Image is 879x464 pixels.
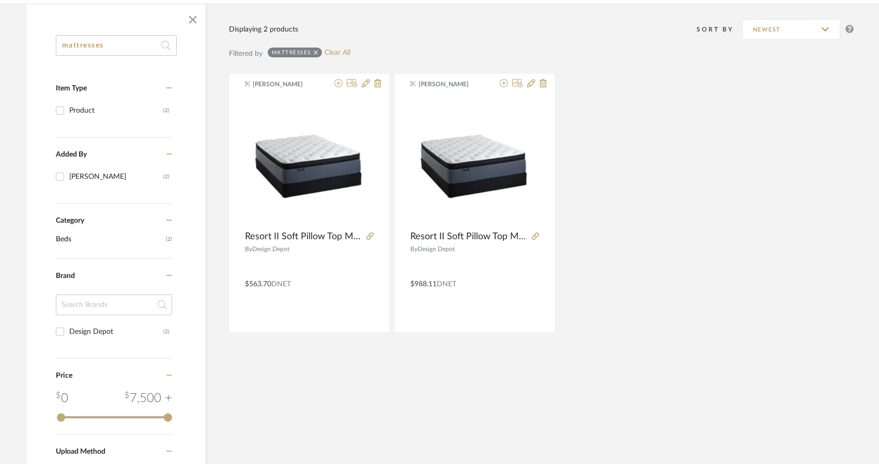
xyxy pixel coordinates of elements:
[271,281,291,288] span: DNET
[697,24,742,35] div: Sort By
[253,80,318,89] span: [PERSON_NAME]
[56,389,68,408] div: 0
[182,9,203,30] button: Close
[56,216,84,225] span: Category
[69,168,163,185] div: [PERSON_NAME]
[56,448,105,455] span: Upload Method
[56,272,75,280] span: Brand
[229,24,298,35] div: Displaying 2 products
[418,246,455,252] span: Design Depot
[410,96,539,225] div: 0
[163,168,169,185] div: (2)
[410,101,539,221] img: Resort II Soft Pillow Top Mattress - King Size
[410,281,437,288] span: $988.11
[410,246,418,252] span: By
[56,85,87,92] span: Item Type
[56,230,163,248] span: Beds
[410,231,528,242] span: Resort II Soft Pillow Top Mattress - King Size
[252,246,289,252] span: Design Depot
[163,102,169,119] div: (2)
[245,246,252,252] span: By
[229,48,263,59] div: Filtered by
[163,323,169,340] div: (2)
[69,323,163,340] div: Design Depot
[419,80,484,89] span: [PERSON_NAME]
[166,231,172,248] span: (2)
[56,35,177,56] input: Search within 2 results
[272,49,311,56] div: mattresses
[56,295,172,315] input: Search Brands
[245,231,362,242] span: Resort II Soft Pillow Top Mattress - Twin XL
[325,49,350,57] a: Clear All
[56,151,87,158] span: Added By
[245,281,271,288] span: $563.70
[437,281,456,288] span: DNET
[245,96,374,225] div: 0
[125,389,172,408] div: 7,500 +
[56,372,72,379] span: Price
[69,102,163,119] div: Product
[245,101,374,221] img: Resort II Soft Pillow Top Mattress - Twin XL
